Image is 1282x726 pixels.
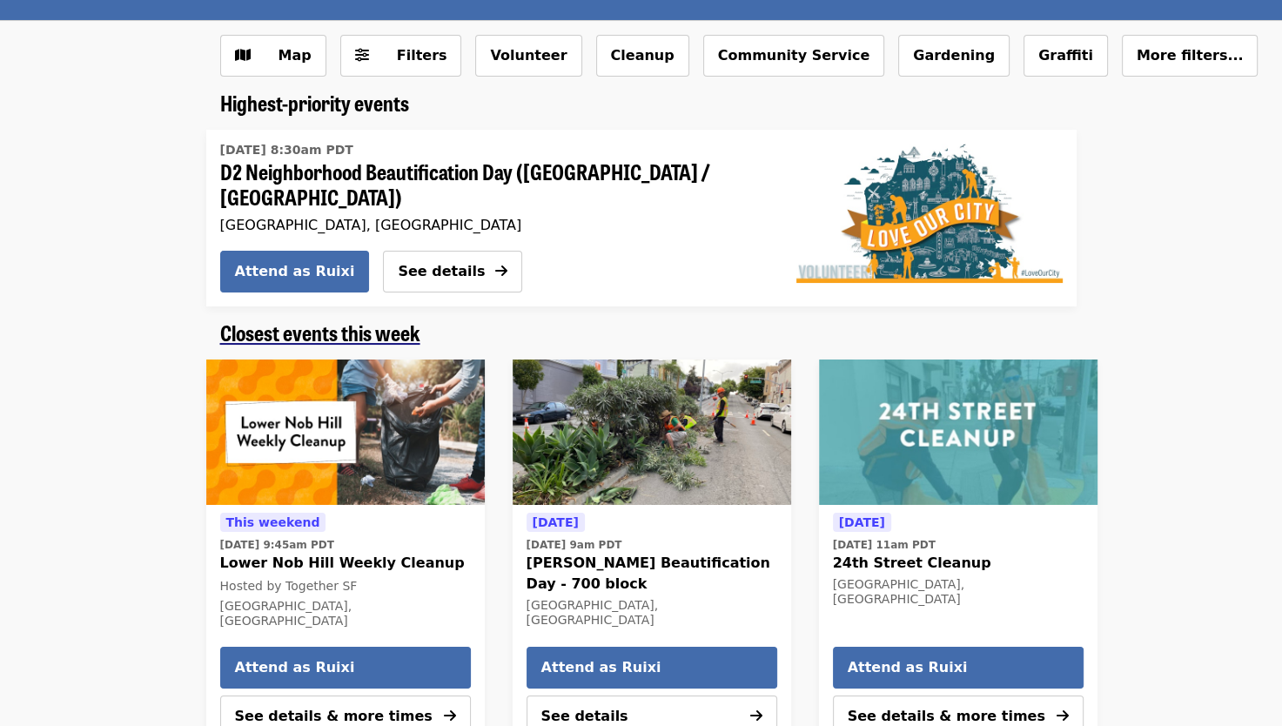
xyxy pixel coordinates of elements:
[340,35,462,77] button: Filters (0 selected)
[235,47,251,64] i: map icon
[796,144,1063,283] img: D2 Neighborhood Beautification Day (Russian Hill / Fillmore) organized by SF Public Works
[398,263,485,279] span: See details
[226,515,320,529] span: This weekend
[220,87,409,118] span: Highest-priority events
[833,647,1084,689] button: Attend as Ruixi
[206,360,485,506] img: Lower Nob Hill Weekly Cleanup organized by Together SF
[220,599,471,629] div: [GEOGRAPHIC_DATA], [GEOGRAPHIC_DATA]
[513,360,791,506] img: Guerrero Beautification Day - 700 block organized by SF Public Works
[833,512,1084,610] a: See details for "24th Street Cleanup"
[355,47,369,64] i: sliders-h icon
[1122,35,1259,77] button: More filters...
[513,360,791,506] a: Guerrero Beautification Day - 700 block
[220,320,420,346] a: Closest events this week
[782,130,1077,306] a: D2 Neighborhood Beautification Day (Russian Hill / Fillmore)
[220,159,755,210] span: D2 Neighborhood Beautification Day ([GEOGRAPHIC_DATA] / [GEOGRAPHIC_DATA])
[833,553,1084,574] span: 24th Street Cleanup
[833,537,936,553] time: [DATE] 11am PDT
[527,512,777,631] a: See details for "Guerrero Beautification Day - 700 block"
[848,708,1045,724] span: See details & more times
[220,251,370,292] button: Attend as Ruixi
[220,512,471,632] a: See details for "Lower Nob Hill Weekly Cleanup"
[206,360,485,506] a: Lower Nob Hill Weekly Cleanup
[397,47,447,64] span: Filters
[235,261,355,282] span: Attend as Ruixi
[596,35,689,77] button: Cleanup
[220,137,755,237] a: See details for "D2 Neighborhood Beautification Day (Russian Hill / Fillmore)"
[819,360,1097,506] a: 24th Street Cleanup
[220,537,334,553] time: [DATE] 9:45am PDT
[383,251,522,292] button: See details
[527,647,777,689] button: Attend as Ruixi
[279,47,312,64] span: Map
[235,657,456,678] span: Attend as Ruixi
[220,579,358,593] span: Hosted by Together SF
[898,35,1010,77] button: Gardening
[848,657,1069,678] span: Attend as Ruixi
[220,317,420,347] span: Closest events this week
[444,708,456,724] i: arrow-right icon
[220,553,471,574] span: Lower Nob Hill Weekly Cleanup
[206,320,1077,346] div: Closest events this week
[220,647,471,689] button: Attend as Ruixi
[220,217,755,233] div: [GEOGRAPHIC_DATA], [GEOGRAPHIC_DATA]
[220,141,353,159] time: [DATE] 8:30am PDT
[475,35,581,77] button: Volunteer
[541,708,628,724] span: See details
[527,553,777,595] span: [PERSON_NAME] Beautification Day - 700 block
[1137,47,1244,64] span: More filters...
[235,708,433,724] span: See details & more times
[533,515,579,529] span: [DATE]
[819,360,1097,506] img: 24th Street Cleanup organized by SF Public Works
[703,35,885,77] button: Community Service
[839,515,885,529] span: [DATE]
[541,657,762,678] span: Attend as Ruixi
[495,263,507,279] i: arrow-right icon
[527,537,622,553] time: [DATE] 9am PDT
[1024,35,1108,77] button: Graffiti
[220,35,326,77] button: Show map view
[527,598,777,628] div: [GEOGRAPHIC_DATA], [GEOGRAPHIC_DATA]
[750,708,762,724] i: arrow-right icon
[833,577,1084,607] div: [GEOGRAPHIC_DATA], [GEOGRAPHIC_DATA]
[1057,708,1069,724] i: arrow-right icon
